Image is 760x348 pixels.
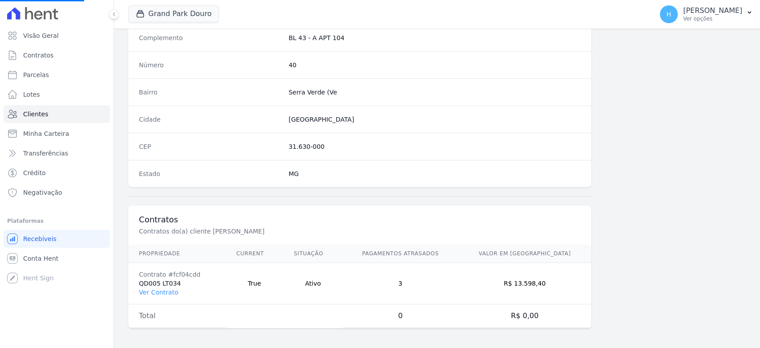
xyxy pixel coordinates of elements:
[23,51,53,60] span: Contratos
[139,169,281,178] dt: Estado
[23,129,69,138] span: Minha Carteira
[4,66,110,84] a: Parcelas
[667,11,671,17] span: H
[23,31,59,40] span: Visão Geral
[458,263,592,304] td: R$ 13.598,40
[4,184,110,201] a: Negativação
[4,250,110,267] a: Conta Hent
[4,230,110,248] a: Recebíveis
[226,263,283,304] td: True
[23,110,48,119] span: Clientes
[343,263,458,304] td: 3
[289,115,581,124] dd: [GEOGRAPHIC_DATA]
[139,33,281,42] dt: Complemento
[139,289,178,296] a: Ver Contrato
[139,214,581,225] h3: Contratos
[23,254,58,263] span: Conta Hent
[343,304,458,328] td: 0
[4,46,110,64] a: Contratos
[139,61,281,70] dt: Número
[23,188,62,197] span: Negativação
[4,86,110,103] a: Lotes
[128,304,226,328] td: Total
[289,169,581,178] dd: MG
[128,263,226,304] td: QD005 LT034
[289,61,581,70] dd: 40
[7,216,106,226] div: Plataformas
[4,105,110,123] a: Clientes
[289,142,581,151] dd: 31.630-000
[283,263,343,304] td: Ativo
[23,168,46,177] span: Crédito
[289,33,581,42] dd: BL 43 - A APT 104
[458,245,592,263] th: Valor em [GEOGRAPHIC_DATA]
[4,27,110,45] a: Visão Geral
[4,164,110,182] a: Crédito
[4,144,110,162] a: Transferências
[283,245,343,263] th: Situação
[4,125,110,143] a: Minha Carteira
[139,142,281,151] dt: CEP
[458,304,592,328] td: R$ 0,00
[23,234,57,243] span: Recebíveis
[343,245,458,263] th: Pagamentos Atrasados
[23,149,68,158] span: Transferências
[289,88,581,97] dd: Serra Verde (Ve
[139,115,281,124] dt: Cidade
[139,270,215,279] div: Contrato #fcf04cdd
[23,90,40,99] span: Lotes
[139,88,281,97] dt: Bairro
[683,15,742,22] p: Ver opções
[128,5,219,22] button: Grand Park Douro
[139,227,438,236] p: Contratos do(a) cliente [PERSON_NAME]
[23,70,49,79] span: Parcelas
[653,2,760,27] button: H [PERSON_NAME] Ver opções
[683,6,742,15] p: [PERSON_NAME]
[128,245,226,263] th: Propriedade
[226,245,283,263] th: Current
